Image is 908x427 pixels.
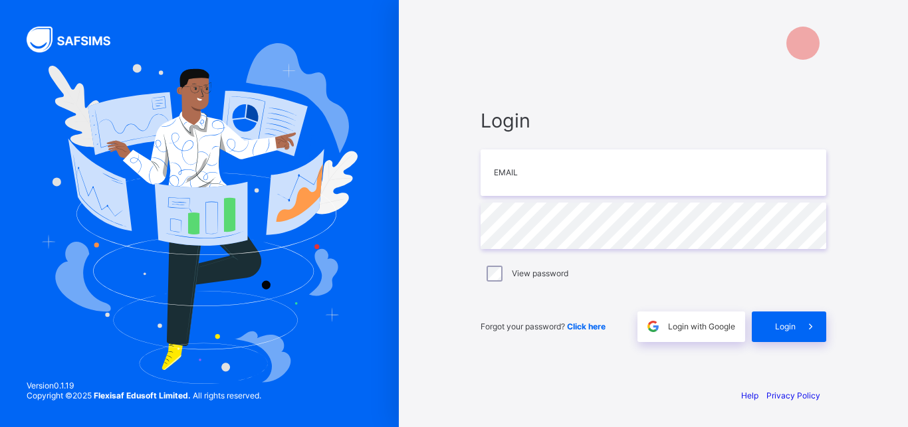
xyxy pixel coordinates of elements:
span: Version 0.1.19 [27,381,261,390]
span: Login with Google [668,321,735,331]
a: Privacy Policy [766,390,820,400]
span: Login [481,109,826,132]
span: Forgot your password? [481,321,606,331]
a: Help [741,390,758,400]
strong: Flexisaf Edusoft Limited. [94,390,191,400]
span: Copyright © 2025 All rights reserved. [27,390,261,400]
a: Click here [567,321,606,331]
img: Hero Image [41,43,358,383]
img: SAFSIMS Logo [27,27,126,52]
span: Login [775,321,796,331]
label: View password [512,268,568,278]
img: google.396cfc9801f0270233282035f929180a.svg [645,319,661,334]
